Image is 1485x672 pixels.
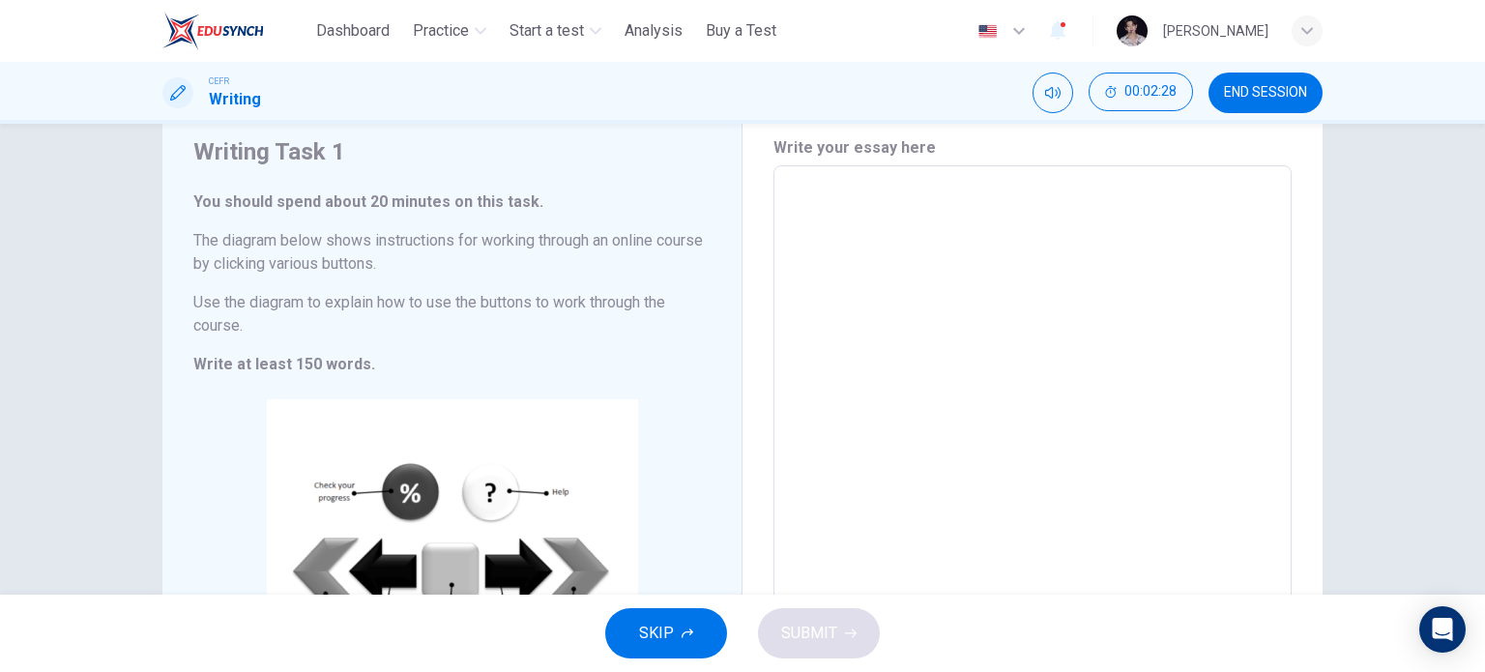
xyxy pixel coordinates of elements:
span: Start a test [510,19,584,43]
img: ELTC logo [162,12,264,50]
h4: Writing Task 1 [193,136,711,167]
button: Analysis [617,14,690,48]
h6: Write your essay here [773,136,1292,160]
h6: You should spend about 20 minutes on this task. [193,190,711,214]
span: Buy a Test [706,19,776,43]
button: SKIP [605,608,727,658]
button: Dashboard [308,14,397,48]
h6: Use the diagram to explain how to use the buttons to work through the course. [193,291,711,337]
img: en [975,24,1000,39]
span: CEFR [209,74,229,88]
button: Buy a Test [698,14,784,48]
img: Profile picture [1117,15,1148,46]
a: ELTC logo [162,12,308,50]
div: [PERSON_NAME] [1163,19,1268,43]
div: Open Intercom Messenger [1419,606,1466,653]
h6: The diagram below shows instructions for working through an online course by clicking various but... [193,229,711,276]
button: 00:02:28 [1089,73,1193,111]
h1: Writing [209,88,261,111]
span: Practice [413,19,469,43]
span: Dashboard [316,19,390,43]
span: END SESSION [1224,85,1307,101]
button: Practice [405,14,494,48]
button: Start a test [502,14,609,48]
div: Hide [1089,73,1193,113]
span: 00:02:28 [1124,84,1177,100]
span: Analysis [625,19,683,43]
button: END SESSION [1208,73,1323,113]
span: SKIP [639,620,674,647]
strong: Write at least 150 words. [193,355,375,373]
div: Mute [1033,73,1073,113]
